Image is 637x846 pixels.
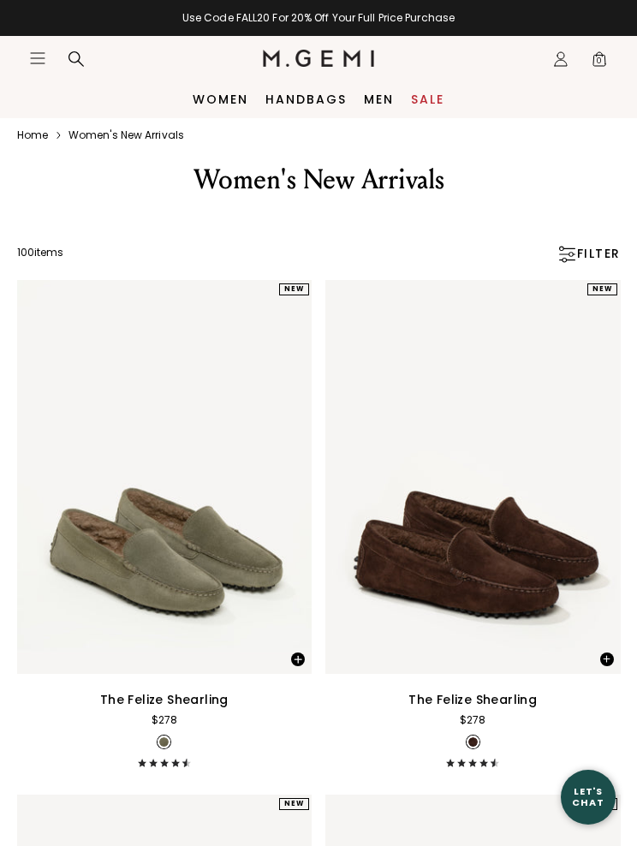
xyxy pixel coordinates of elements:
[587,283,617,295] div: NEW
[38,163,600,197] div: Women's New Arrivals
[279,798,309,810] div: NEW
[29,50,46,67] button: Open site menu
[411,92,444,106] a: Sale
[557,246,621,263] div: FILTER
[263,50,375,67] img: M.Gemi
[17,128,48,142] a: Home
[591,54,608,71] span: 0
[558,246,575,263] img: Open filters
[17,246,64,263] div: 100 items
[17,280,313,767] a: The Felize Shearling$278
[265,92,347,106] a: Handbags
[460,712,485,729] div: $278
[279,283,309,295] div: NEW
[17,280,313,674] img: The Felize Shearling
[561,786,616,807] div: Let's Chat
[193,92,248,106] a: Women
[364,92,394,106] a: Men
[100,689,229,710] div: The Felize Shearling
[159,737,169,747] img: v_7389188063291_SWATCH_50x.jpg
[325,280,621,767] a: The Felize Shearling$278
[468,737,478,747] img: v_12460_SWATCH_50x.jpg
[152,712,177,729] div: $278
[325,280,621,674] img: The Felize Shearling
[408,689,537,710] div: The Felize Shearling
[68,128,184,142] a: Women's new arrivals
